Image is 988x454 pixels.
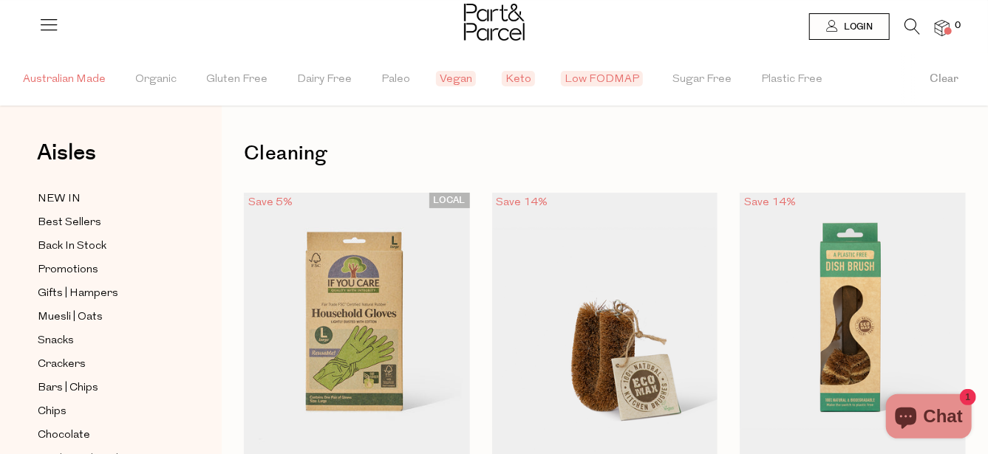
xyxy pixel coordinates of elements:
[37,142,96,179] a: Aisles
[38,379,172,397] a: Bars | Chips
[38,356,86,374] span: Crackers
[38,331,172,350] a: Snacks
[38,403,67,421] span: Chips
[672,54,732,106] span: Sugar Free
[561,71,643,86] span: Low FODMAP
[38,427,90,444] span: Chocolate
[761,54,822,106] span: Plastic Free
[38,355,172,374] a: Crackers
[492,193,553,213] div: Save 14%
[38,285,118,303] span: Gifts | Hampers
[38,426,172,444] a: Chocolate
[38,213,172,232] a: Best Sellers
[297,54,352,106] span: Dairy Free
[38,237,172,255] a: Back In Stock
[935,20,950,35] a: 0
[244,193,297,213] div: Save 5%
[840,21,873,33] span: Login
[464,4,525,41] img: Part&Parcel
[502,71,535,86] span: Keto
[37,137,96,169] span: Aisles
[38,214,101,232] span: Best Sellers
[951,19,964,32] span: 0
[23,54,106,106] span: Australian Made
[809,13,890,40] a: Login
[38,402,172,421] a: Chips
[900,53,988,106] button: Clear filter by Filter
[38,284,172,303] a: Gifts | Hampers
[38,190,81,208] span: NEW IN
[740,193,800,213] div: Save 14%
[206,54,268,106] span: Gluten Free
[882,394,976,442] inbox-online-store-chat: Shopify online store chat
[38,308,172,326] a: Muesli | Oats
[436,71,476,86] span: Vegan
[38,238,106,255] span: Back In Stock
[38,332,74,350] span: Snacks
[38,261,172,279] a: Promotions
[244,137,966,171] h1: Cleaning
[381,54,410,106] span: Paleo
[38,261,98,279] span: Promotions
[135,54,177,106] span: Organic
[38,309,103,326] span: Muesli | Oats
[38,190,172,208] a: NEW IN
[429,193,470,208] span: LOCAL
[38,379,98,397] span: Bars | Chips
